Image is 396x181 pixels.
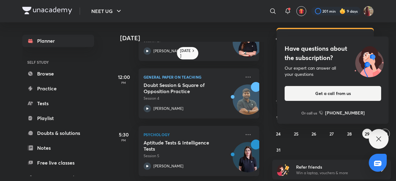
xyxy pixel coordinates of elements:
abbr: August 25, 2025 [294,131,299,137]
button: August 24, 2025 [273,129,283,139]
a: Tests [22,97,94,110]
img: avatar [299,8,304,14]
h5: 5:30 [111,131,136,138]
abbr: August 28, 2025 [347,131,352,137]
button: August 28, 2025 [344,129,354,139]
h5: Aptitude Tests & Intelligence Tests [144,140,221,152]
h6: Refer friends [296,164,372,170]
abbr: August 29, 2025 [365,131,369,137]
a: Browse [22,67,94,80]
p: [PERSON_NAME] [153,163,183,169]
h6: [PHONE_NUMBER] [325,110,365,116]
abbr: August 26, 2025 [312,131,316,137]
h5: Doubt Session & Square of Opposition Practice [144,82,221,94]
img: Avatar [233,88,263,118]
img: referral [277,163,290,176]
button: August 29, 2025 [362,129,372,139]
a: [PHONE_NUMBER] [319,110,365,116]
img: Avatar [233,145,263,175]
p: PM [111,81,136,84]
p: [PERSON_NAME] [153,106,183,111]
abbr: August 27, 2025 [329,131,334,137]
p: PM [111,138,136,142]
img: Company Logo [22,7,72,14]
p: [PERSON_NAME] [153,48,183,54]
button: Get a call from us [285,86,381,101]
button: August 10, 2025 [273,97,283,106]
h5: 12:00 [111,73,136,81]
p: Session 4 [144,96,241,101]
a: Practice [22,82,94,95]
abbr: August 30, 2025 [382,131,388,137]
img: Srishti Sharma [363,6,374,16]
a: Planner [22,35,94,47]
button: August 30, 2025 [380,129,390,139]
button: August 31, 2025 [273,145,283,155]
p: Or call us [301,110,317,116]
h4: [DATE] [120,34,265,42]
a: Doubts & solutions [22,127,94,139]
button: August 25, 2025 [291,129,301,139]
button: August 26, 2025 [309,129,319,139]
p: Psychology [144,131,241,138]
button: August 27, 2025 [327,129,337,139]
img: streak [339,8,346,14]
h6: [DATE] [180,48,191,58]
abbr: August 10, 2025 [276,99,281,105]
p: Win a laptop, vouchers & more [296,170,372,176]
p: Session 5 [144,153,241,159]
button: August 3, 2025 [273,80,283,90]
button: NEET UG [88,5,126,17]
a: Notes [22,142,94,154]
h4: Have questions about the subscription? [285,44,381,62]
abbr: August 17, 2025 [276,115,280,121]
button: August 17, 2025 [273,113,283,123]
h5: Confirm your email: [284,35,366,43]
h6: SELF STUDY [22,57,94,67]
a: Company Logo [22,7,72,16]
abbr: August 24, 2025 [276,131,281,137]
img: Avatar [233,30,263,60]
button: avatar [296,6,306,16]
a: Playlist [22,112,94,124]
div: Our expert can answer all your questions [285,65,381,77]
abbr: August 31, 2025 [276,147,281,153]
p: General Paper on Teaching [144,73,241,81]
a: Free live classes [22,157,94,169]
img: ttu_illustration_new.svg [350,44,389,77]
